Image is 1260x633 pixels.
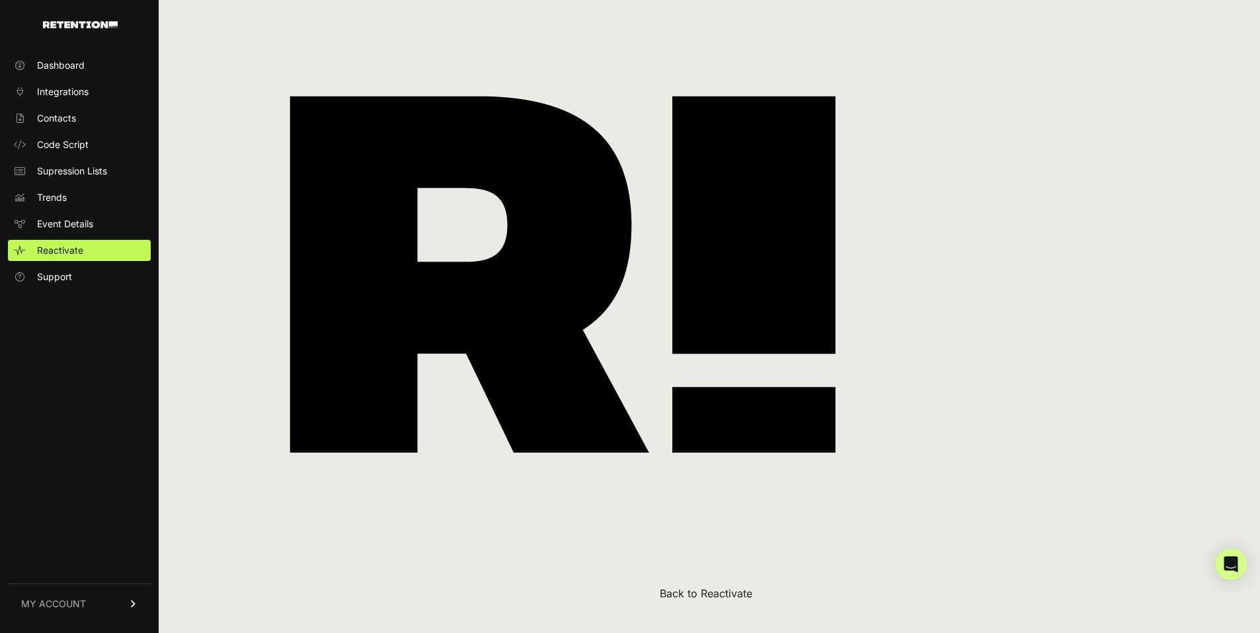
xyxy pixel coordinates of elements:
[8,134,151,155] a: Code Script
[37,138,89,151] span: Code Script
[8,81,151,102] a: Integrations
[43,21,118,28] img: Retention.com
[8,213,151,235] a: Event Details
[8,187,151,208] a: Trends
[37,191,67,204] span: Trends
[660,585,752,601] button: Back to Reactivate
[37,244,83,257] span: Reactivate
[8,583,151,624] a: MY ACCOUNT
[8,240,151,261] a: Reactivate
[8,108,151,129] a: Contacts
[37,270,72,283] span: Support
[660,587,752,600] a: Back to Reactivate
[37,165,107,178] span: Supression Lists
[8,266,151,287] a: Support
[37,112,76,125] span: Contacts
[8,161,151,182] a: Supression Lists
[37,59,85,72] span: Dashboard
[1215,548,1247,580] div: Open Intercom Messenger
[21,597,86,611] span: MY ACCOUNT
[37,85,89,98] span: Integrations
[37,217,93,231] span: Event Details
[8,55,151,76] a: Dashboard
